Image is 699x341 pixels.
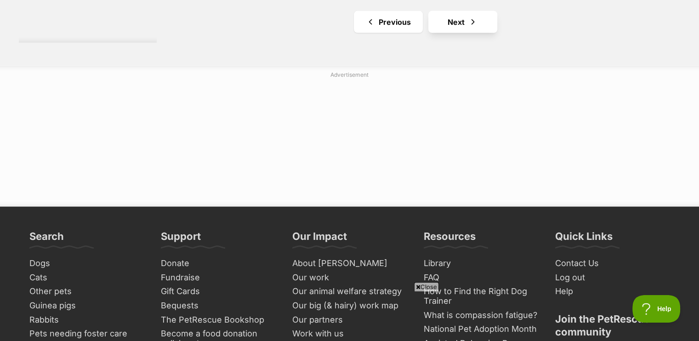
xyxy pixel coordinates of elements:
[157,271,279,285] a: Fundraise
[170,11,681,33] nav: Pagination
[420,284,542,308] a: How to Find the Right Dog Trainer
[26,256,148,271] a: Dogs
[289,284,411,299] a: Our animal welfare strategy
[145,83,554,198] iframe: Advertisement
[289,256,411,271] a: About [PERSON_NAME]
[414,282,439,291] span: Close
[551,256,674,271] a: Contact Us
[424,230,476,248] h3: Resources
[555,230,613,248] h3: Quick Links
[157,284,279,299] a: Gift Cards
[29,230,64,248] h3: Search
[292,230,347,248] h3: Our Impact
[26,313,148,327] a: Rabbits
[157,256,279,271] a: Donate
[354,11,423,33] a: Previous page
[428,11,497,33] a: Next page
[26,271,148,285] a: Cats
[551,284,674,299] a: Help
[551,271,674,285] a: Log out
[289,271,411,285] a: Our work
[420,271,542,285] a: FAQ
[161,230,201,248] h3: Support
[420,256,542,271] a: Library
[26,299,148,313] a: Guinea pigs
[632,295,681,323] iframe: Help Scout Beacon - Open
[26,327,148,341] a: Pets needing foster care
[127,295,573,336] iframe: Advertisement
[26,284,148,299] a: Other pets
